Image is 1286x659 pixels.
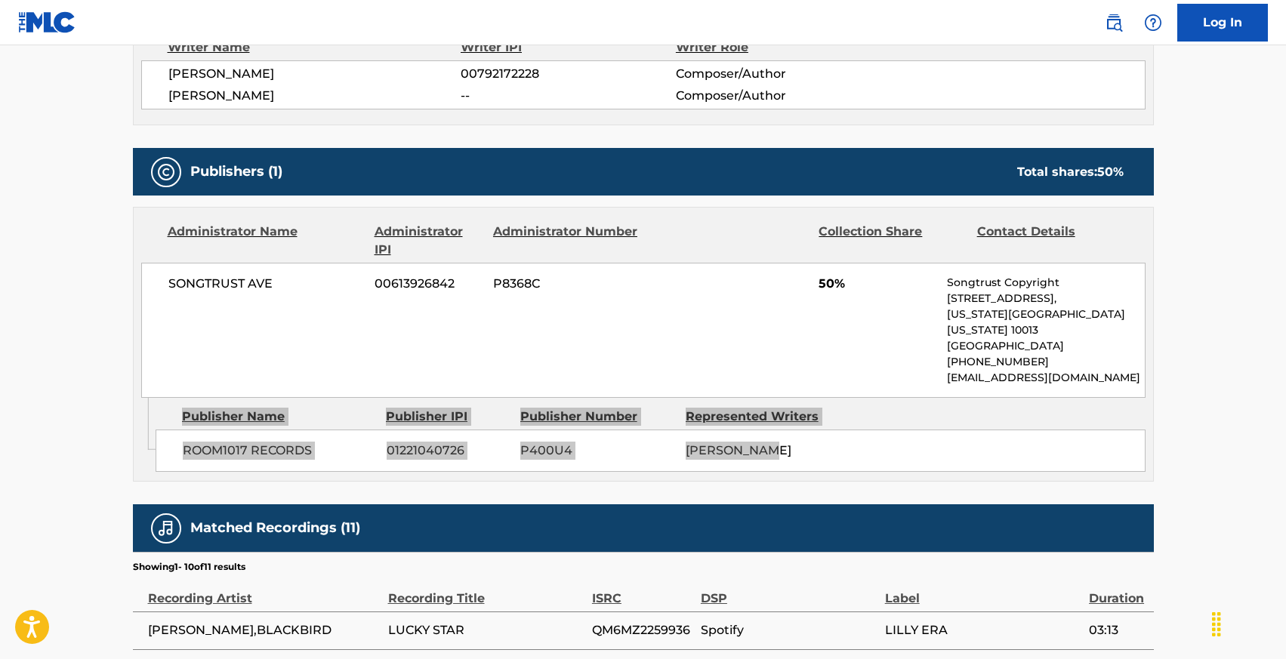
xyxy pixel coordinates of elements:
span: Composer/Author [676,87,871,105]
div: Widget chat [1210,587,1286,659]
span: [PERSON_NAME],BLACKBIRD [148,621,381,639]
span: P400U4 [520,442,674,460]
div: Writer IPI [461,38,676,57]
div: Represented Writers [686,408,840,426]
span: QM6MZ2259936 [592,621,693,639]
div: Recording Title [388,574,584,608]
span: 01221040726 [387,442,509,460]
span: [PERSON_NAME] [168,65,461,83]
div: Collection Share [819,223,965,259]
p: [PHONE_NUMBER] [947,354,1144,370]
div: Total shares: [1017,163,1124,181]
span: 50 % [1097,165,1124,179]
span: 03:13 [1089,621,1146,639]
h5: Publishers (1) [190,163,282,180]
div: Publisher Name [182,408,375,426]
div: Duration [1089,574,1146,608]
div: Writer Role [676,38,871,57]
div: Label [885,574,1081,608]
div: Trascina [1204,602,1229,647]
div: DSP [701,574,877,608]
span: LUCKY STAR [388,621,584,639]
span: ROOM1017 RECORDS [183,442,375,460]
h5: Matched Recordings (11) [190,519,360,537]
div: ISRC [592,574,693,608]
p: [STREET_ADDRESS], [947,291,1144,306]
p: [GEOGRAPHIC_DATA] [947,338,1144,354]
div: Help [1138,8,1168,38]
span: SONGTRUST AVE [168,275,364,293]
img: Publishers [157,163,175,181]
span: Composer/Author [676,65,871,83]
span: -- [461,87,675,105]
p: [US_STATE][GEOGRAPHIC_DATA][US_STATE] 10013 [947,306,1144,338]
img: help [1144,14,1162,32]
div: Administrator IPI [375,223,482,259]
div: Recording Artist [148,574,381,608]
span: P8368C [493,275,640,293]
a: Log In [1177,4,1268,42]
p: [EMAIL_ADDRESS][DOMAIN_NAME] [947,370,1144,386]
span: LILLY ERA [885,621,1081,639]
img: MLC Logo [18,11,76,33]
img: Matched Recordings [157,519,175,537]
span: 00613926842 [375,275,482,293]
img: search [1105,14,1123,32]
span: [PERSON_NAME] [686,443,791,457]
a: Public Search [1099,8,1129,38]
div: Administrator Number [493,223,640,259]
p: Songtrust Copyright [947,275,1144,291]
span: Spotify [701,621,877,639]
iframe: Chat Widget [1210,587,1286,659]
div: Publisher IPI [386,408,509,426]
div: Publisher Number [520,408,674,426]
div: Contact Details [977,223,1124,259]
span: 50% [819,275,936,293]
span: 00792172228 [461,65,675,83]
span: [PERSON_NAME] [168,87,461,105]
div: Writer Name [168,38,461,57]
div: Administrator Name [168,223,363,259]
p: Showing 1 - 10 of 11 results [133,560,245,574]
